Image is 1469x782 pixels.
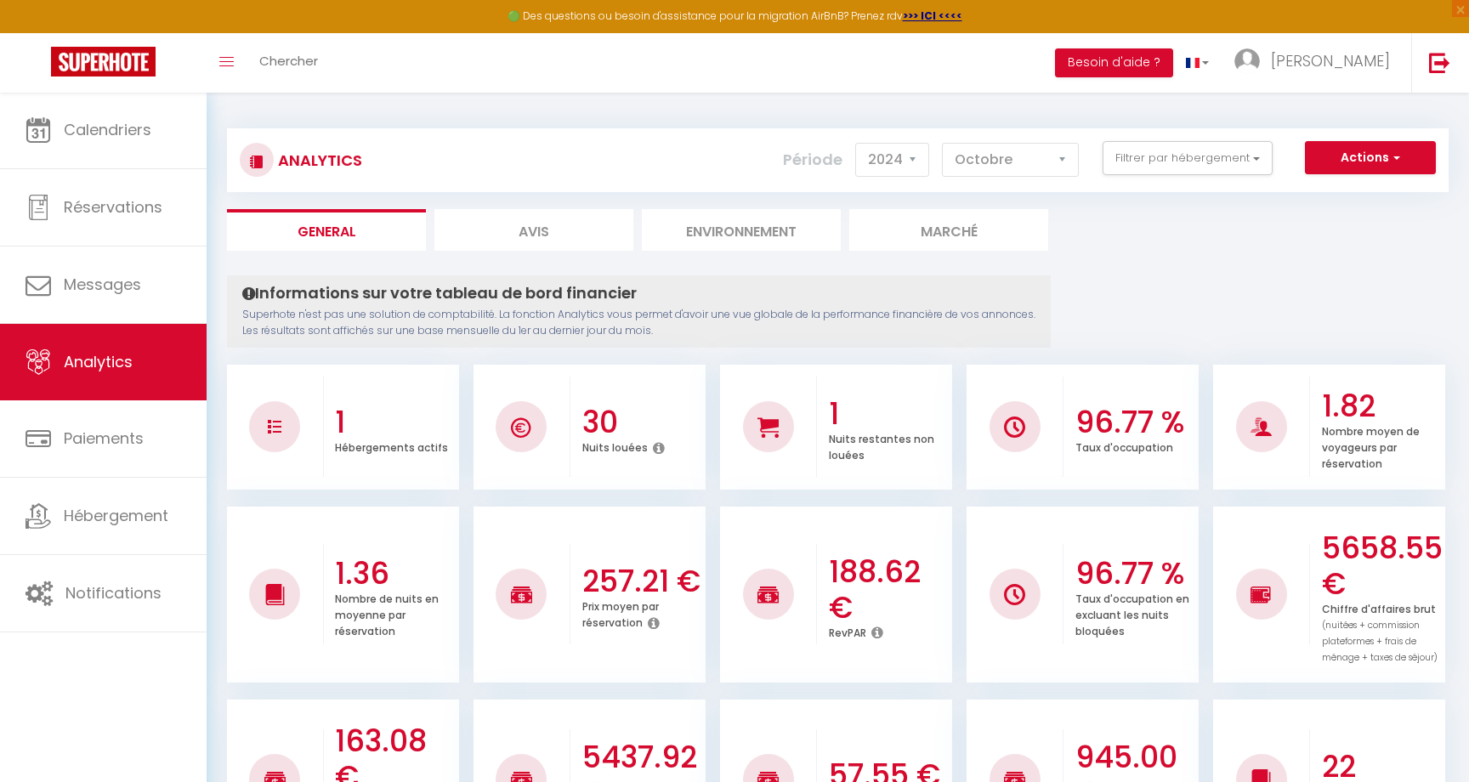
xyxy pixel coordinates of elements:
span: Analytics [64,351,133,372]
span: (nuitées + commission plateformes + frais de ménage + taxes de séjour) [1322,619,1438,664]
span: Paiements [64,428,144,449]
img: NO IMAGE [268,420,281,433]
h3: 96.77 % [1075,405,1195,440]
p: Hébergements actifs [335,437,448,455]
p: Prix moyen par réservation [582,596,659,630]
h3: 1.36 [335,556,455,592]
span: Calendriers [64,119,151,140]
p: Chiffre d'affaires brut [1322,598,1438,665]
span: Messages [64,274,141,295]
h3: 30 [582,405,702,440]
p: Superhote n'est pas une solution de comptabilité. La fonction Analytics vous permet d'avoir une v... [242,307,1035,339]
h4: Informations sur votre tableau de bord financier [242,284,1035,303]
h3: 5658.55 € [1322,530,1442,602]
h3: Analytics [274,141,362,179]
p: Nuits louées [582,437,648,455]
li: General [227,209,426,251]
h3: 1.82 [1322,388,1442,424]
img: logout [1429,52,1450,73]
p: Nombre de nuits en moyenne par réservation [335,588,439,638]
img: Super Booking [51,47,156,76]
p: Taux d'occupation [1075,437,1173,455]
li: Environnement [642,209,841,251]
img: ... [1234,48,1260,74]
span: Chercher [259,52,318,70]
p: RevPAR [829,622,866,640]
a: >>> ICI <<<< [903,8,962,23]
img: NO IMAGE [1004,584,1025,605]
span: Notifications [65,582,162,603]
p: Nuits restantes non louées [829,428,934,462]
span: Hébergement [64,505,168,526]
h3: 1 [829,396,949,432]
p: Taux d'occupation en excluant les nuits bloquées [1075,588,1189,638]
a: ... [PERSON_NAME] [1222,33,1411,93]
a: Chercher [247,33,331,93]
h3: 188.62 € [829,554,949,626]
button: Besoin d'aide ? [1055,48,1173,77]
li: Marché [849,209,1048,251]
h3: 96.77 % [1075,556,1195,592]
p: Nombre moyen de voyageurs par réservation [1322,421,1420,471]
h3: 257.21 € [582,564,702,599]
label: Période [783,141,842,178]
span: [PERSON_NAME] [1271,50,1390,71]
h3: 1 [335,405,455,440]
button: Filtrer par hébergement [1103,141,1273,175]
button: Actions [1305,141,1436,175]
span: Réservations [64,196,162,218]
img: NO IMAGE [1251,584,1272,604]
li: Avis [434,209,633,251]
